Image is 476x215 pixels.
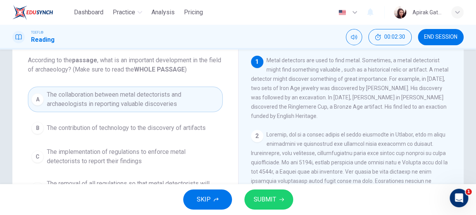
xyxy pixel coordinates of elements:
[71,5,107,19] button: Dashboard
[31,93,44,106] div: A
[134,66,185,73] b: WHOLE PASSAGE
[28,144,223,169] button: CThe implementation of regulations to enforce metal detectorists to report their findings
[151,8,175,17] span: Analysis
[384,34,405,40] span: 00:02:30
[28,56,223,74] span: According to the , what is an important development in the field of archaeology? (Make sure to re...
[28,118,223,138] button: BThe contribution of technology to the discovery of artifacts
[254,194,276,205] span: SUBMIT
[74,8,103,17] span: Dashboard
[47,90,219,109] span: The collaboration between metal detectorists and archaeologists in reporting valuable discoveries
[466,189,472,195] span: 1
[28,87,223,112] button: AThe collaboration between metal detectorists and archaeologists in reporting valuable discoveries
[31,35,55,44] h1: Reading
[148,5,178,19] button: Analysis
[12,5,53,20] img: EduSynch logo
[28,176,223,201] button: DThe removal of all regulations so that metal detectorists will freely report their findings
[47,123,206,133] span: The contribution of technology to the discovery of artifacts
[31,30,43,35] span: TOEFL®
[412,8,442,17] div: Apirak Gate-im
[346,29,362,45] div: Mute
[394,6,406,19] img: Profile picture
[450,189,468,207] iframe: Intercom live chat
[251,56,263,68] div: 1
[424,34,457,40] span: END SESSION
[31,182,44,195] div: D
[110,5,145,19] button: Practice
[72,56,97,64] b: passage
[368,29,412,45] button: 00:02:30
[31,122,44,134] div: B
[113,8,135,17] span: Practice
[368,29,412,45] div: Hide
[181,5,206,19] button: Pricing
[47,147,219,166] span: The implementation of regulations to enforce metal detectorists to report their findings
[251,130,263,142] div: 2
[418,29,464,45] button: END SESSION
[184,8,203,17] span: Pricing
[337,10,347,15] img: en
[251,57,449,119] span: Metal detectors are used to find metal. Sometimes, a metal detectorist might find something valua...
[31,150,44,163] div: C
[47,179,219,198] span: The removal of all regulations so that metal detectorists will freely report their findings
[244,189,293,210] button: SUBMIT
[183,189,232,210] button: SKIP
[197,194,211,205] span: SKIP
[12,5,71,20] a: EduSynch logo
